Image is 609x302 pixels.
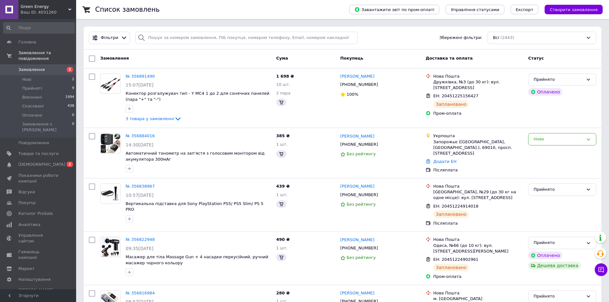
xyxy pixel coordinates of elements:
span: Відгуки [18,189,35,195]
span: 1 шт. [276,142,288,147]
a: № 356891490 [126,74,155,79]
button: Експорт [511,5,539,14]
span: Без рейтингу [347,151,376,156]
span: Cума [276,56,288,61]
span: Без рейтингу [347,255,376,260]
span: 3 товара у замовленні [126,116,174,121]
div: [PHONE_NUMBER] [339,244,379,252]
img: Фото товару [101,134,120,153]
span: Повідомлення [18,140,49,146]
span: Створити замовлення [550,7,598,12]
div: Післяплата [433,167,523,173]
div: Запорожье ([GEOGRAPHIC_DATA], [GEOGRAPHIC_DATA].), 69010, просп. [STREET_ADDRESS] [433,139,523,157]
span: Автоматичний тонометр на зап'ястя з голосовим монітором від акумулятора 300мАг [126,151,265,162]
button: Завантажити звіт по пром-оплаті [349,5,439,14]
span: 0 [72,121,74,133]
a: Вертикальна підставка для Sony PlayStation PS5/ PS5 Slim/ PS 5 PRO [126,201,263,212]
span: Головна [18,39,36,45]
div: Ваш ID: 4031260 [21,10,76,15]
a: [PERSON_NAME] [340,290,375,296]
a: № 356816984 [126,291,155,295]
div: Дружківка, №3 (до 30 кг): вул. [STREET_ADDRESS] [433,79,523,91]
span: Управління сайтом [18,233,59,244]
span: 280 ₴ [276,291,290,295]
a: № 356822948 [126,237,155,242]
a: Конектор розгалужувач тип - Y МС4 1 до 2 для сонячних панелей (пара "+" та "-") [126,91,269,102]
span: 2 [72,77,74,82]
span: Налаштування [18,277,51,282]
span: 385 ₴ [276,133,290,138]
button: Управління статусами [446,5,504,14]
div: Нове [534,136,583,143]
a: Додати ЕН [433,159,456,164]
a: Створити замовлення [538,7,603,12]
span: 14:30[DATE] [126,142,154,147]
span: Статус [528,56,544,61]
div: Заплановано [433,210,469,218]
span: 2 [67,162,73,167]
span: Замовлення [100,56,129,61]
span: Завантажити звіт по пром-оплаті [354,7,434,12]
div: Післяплата [433,221,523,226]
span: Аналітика [18,222,40,228]
span: 100% [347,92,358,97]
span: Експорт [516,7,534,12]
div: Оплачено [528,252,562,259]
div: Нова Пошта [433,183,523,189]
span: 1 шт. [276,246,288,250]
img: Фото товару [101,184,120,203]
div: Заплановано [433,264,469,271]
div: Нова Пошта [433,290,523,296]
a: № 356838967 [126,184,155,189]
div: Одеса, №66 (до 10 кг): вул. [STREET_ADDRESS][PERSON_NAME] [433,243,523,254]
div: Оплачено [528,88,562,96]
span: Замовлення [18,67,45,73]
span: Збережені фільтри: [439,35,482,41]
a: № 356884016 [126,133,155,138]
img: Фото товару [101,237,120,257]
input: Пошук [3,22,75,34]
span: Каталог ProSale [18,211,53,216]
span: ЕН: 20451225156427 [433,93,478,98]
a: [PERSON_NAME] [340,237,375,243]
span: Гаманець компанії [18,249,59,260]
div: Нова Пошта [433,74,523,79]
span: [DEMOGRAPHIC_DATA] [18,162,65,167]
h1: Список замовлень [95,6,160,13]
button: Чат з покупцем [595,263,607,276]
span: 1 шт. [276,192,288,197]
div: [PHONE_NUMBER] [339,80,379,89]
span: 10:57[DATE] [126,193,154,198]
a: Масажер для тіла Massage Gun + 4 насадки перкусійний, ручний масажер чорного кольору [126,254,268,265]
span: 9 [72,86,74,91]
span: Прийняті [22,86,42,91]
div: Прийнято [534,76,583,83]
span: 1 698 ₴ [276,74,294,79]
span: Доставка та оплата [426,56,473,61]
span: 09:35[DATE] [126,246,154,251]
span: Фільтри [101,35,118,41]
input: Пошук за номером замовлення, ПІБ покупця, номером телефону, Email, номером накладної [135,32,358,44]
img: Фото товару [101,74,120,93]
div: Прийнято [534,293,583,300]
a: 3 товара у замовленні [126,116,182,121]
a: Фото товару [100,237,121,257]
a: [PERSON_NAME] [340,133,375,139]
span: 490 ₴ [276,237,290,242]
a: [PERSON_NAME] [340,74,375,80]
span: 15:07[DATE] [126,82,154,87]
span: ЕН: 20451224914018 [433,204,478,209]
div: [GEOGRAPHIC_DATA], №29 (до 30 кг на одне місце): вул. [STREET_ADDRESS] [433,189,523,201]
span: Управління статусами [451,7,499,12]
div: Нова Пошта [433,237,523,242]
span: 2 [67,67,73,72]
a: Фото товару [100,133,121,153]
div: Пром-оплата [433,111,523,116]
div: Дешева доставка [528,262,581,269]
span: Замовлення з [PERSON_NAME] [22,121,72,133]
span: Скасовані [22,103,44,109]
div: Прийнято [534,240,583,246]
span: Покупець [340,56,363,61]
span: Товари та послуги [18,151,59,157]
